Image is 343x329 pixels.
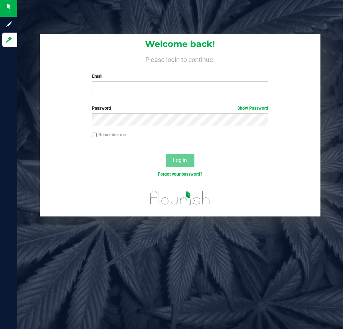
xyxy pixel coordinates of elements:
h4: Please login to continue. [40,54,320,63]
label: Email [92,73,268,80]
input: Remember me [92,133,97,138]
inline-svg: Sign up [5,21,13,28]
label: Remember me [92,132,126,138]
inline-svg: Log in [5,36,13,43]
a: Show Password [237,106,268,111]
a: Forgot your password? [158,172,202,177]
span: Log In [173,157,187,163]
button: Log In [166,154,194,167]
img: flourish_logo.svg [145,185,215,211]
span: Password [92,106,111,111]
h1: Welcome back! [40,39,320,49]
